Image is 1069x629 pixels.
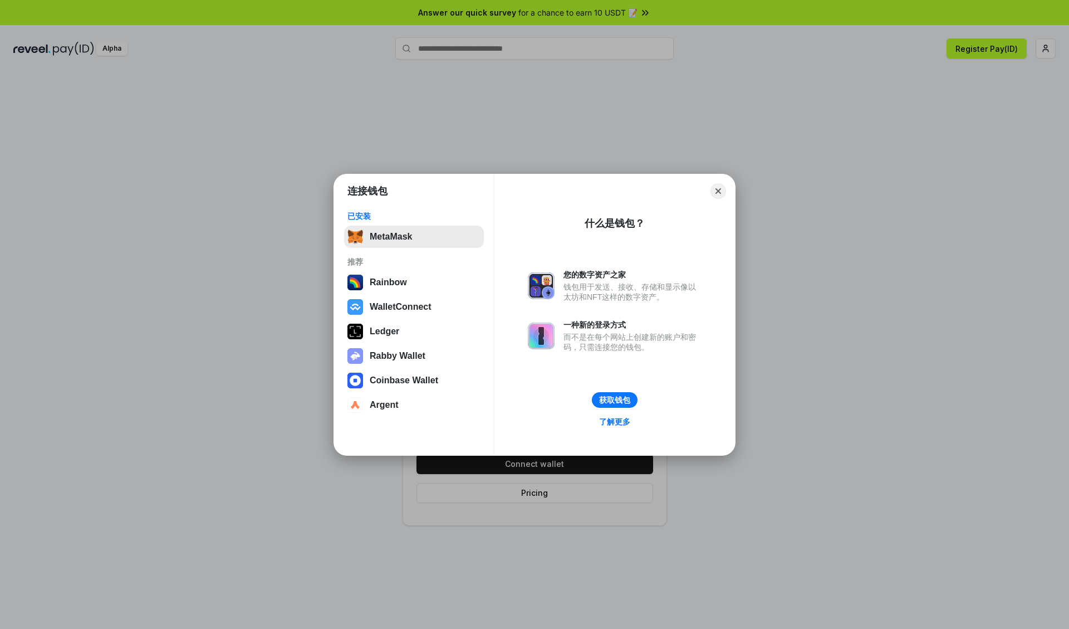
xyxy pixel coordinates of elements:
[563,282,702,302] div: 钱包用于发送、接收、存储和显示像以太坊和NFT这样的数字资产。
[347,397,363,413] img: svg+xml,%3Csvg%20width%3D%2228%22%20height%3D%2228%22%20viewBox%3D%220%200%2028%2028%22%20fill%3D...
[599,395,630,405] div: 获取钱包
[563,320,702,330] div: 一种新的登录方式
[370,400,399,410] div: Argent
[592,392,638,408] button: 获取钱包
[347,373,363,388] img: svg+xml,%3Csvg%20width%3D%2228%22%20height%3D%2228%22%20viewBox%3D%220%200%2028%2028%22%20fill%3D...
[370,232,412,242] div: MetaMask
[370,351,425,361] div: Rabby Wallet
[347,211,480,221] div: 已安装
[347,184,388,198] h1: 连接钱包
[347,324,363,339] img: svg+xml,%3Csvg%20xmlns%3D%22http%3A%2F%2Fwww.w3.org%2F2000%2Fsvg%22%20width%3D%2228%22%20height%3...
[347,257,480,267] div: 推荐
[563,332,702,352] div: 而不是在每个网站上创建新的账户和密码，只需连接您的钱包。
[528,272,555,299] img: svg+xml,%3Csvg%20xmlns%3D%22http%3A%2F%2Fwww.w3.org%2F2000%2Fsvg%22%20fill%3D%22none%22%20viewBox...
[370,376,438,386] div: Coinbase Wallet
[344,296,484,318] button: WalletConnect
[585,217,645,230] div: 什么是钱包？
[347,275,363,290] img: svg+xml,%3Csvg%20width%3D%22120%22%20height%3D%22120%22%20viewBox%3D%220%200%20120%20120%22%20fil...
[347,229,363,245] img: svg+xml,%3Csvg%20fill%3D%22none%22%20height%3D%2233%22%20viewBox%3D%220%200%2035%2033%22%20width%...
[599,417,630,427] div: 了解更多
[370,326,399,337] div: Ledger
[344,394,484,416] button: Argent
[347,299,363,315] img: svg+xml,%3Csvg%20width%3D%2228%22%20height%3D%2228%22%20viewBox%3D%220%200%2028%2028%22%20fill%3D...
[344,271,484,294] button: Rainbow
[563,270,702,280] div: 您的数字资产之家
[592,415,637,429] a: 了解更多
[344,226,484,248] button: MetaMask
[347,348,363,364] img: svg+xml,%3Csvg%20xmlns%3D%22http%3A%2F%2Fwww.w3.org%2F2000%2Fsvg%22%20fill%3D%22none%22%20viewBox...
[710,183,726,199] button: Close
[344,345,484,367] button: Rabby Wallet
[344,320,484,343] button: Ledger
[370,277,407,287] div: Rainbow
[344,369,484,392] button: Coinbase Wallet
[370,302,431,312] div: WalletConnect
[528,323,555,349] img: svg+xml,%3Csvg%20xmlns%3D%22http%3A%2F%2Fwww.w3.org%2F2000%2Fsvg%22%20fill%3D%22none%22%20viewBox...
